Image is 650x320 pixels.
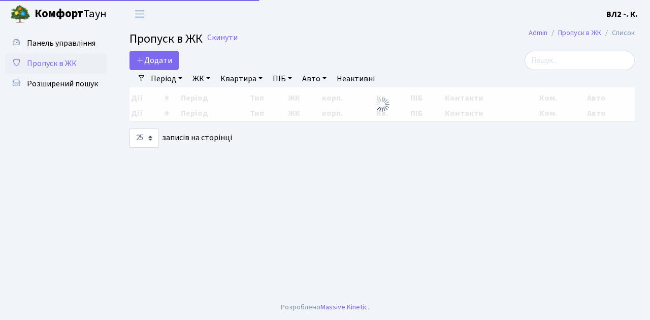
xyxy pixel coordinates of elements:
a: ЖК [188,70,214,87]
nav: breadcrumb [513,22,650,44]
a: Скинути [207,33,238,43]
span: Таун [35,6,107,23]
a: Розширений пошук [5,74,107,94]
a: Додати [129,51,179,70]
span: Панель управління [27,38,95,49]
a: Пропуск в ЖК [558,27,601,38]
input: Пошук... [525,51,635,70]
span: Розширений пошук [27,78,98,89]
a: Пропуск в ЖК [5,53,107,74]
select: записів на сторінці [129,129,159,148]
li: Список [601,27,635,39]
b: ВЛ2 -. К. [606,9,638,20]
a: ВЛ2 -. К. [606,8,638,20]
a: Admin [529,27,547,38]
img: logo.png [10,4,30,24]
a: Massive Kinetic [320,302,368,312]
label: записів на сторінці [129,129,232,148]
div: Розроблено . [281,302,369,313]
a: Панель управління [5,33,107,53]
span: Пропуск в ЖК [129,30,203,48]
span: Додати [136,55,172,66]
a: Неактивні [333,70,379,87]
img: Обробка... [374,97,391,113]
button: Переключити навігацію [127,6,152,22]
a: ПІБ [269,70,296,87]
span: Пропуск в ЖК [27,58,77,69]
a: Авто [298,70,331,87]
a: Період [147,70,186,87]
b: Комфорт [35,6,83,22]
a: Квартира [216,70,267,87]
